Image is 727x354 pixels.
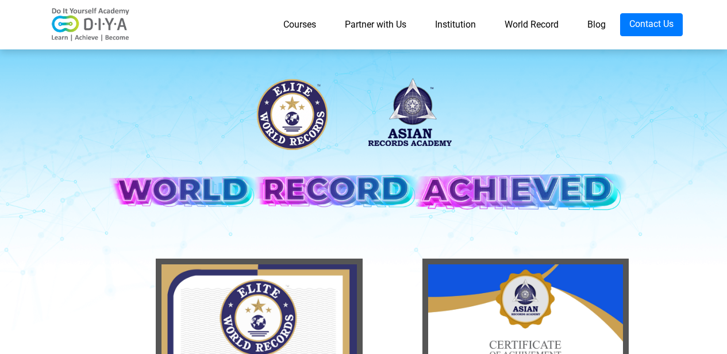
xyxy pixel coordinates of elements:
[99,68,628,239] img: banner-desk.png
[330,13,421,36] a: Partner with Us
[573,13,620,36] a: Blog
[490,13,573,36] a: World Record
[269,13,330,36] a: Courses
[421,13,490,36] a: Institution
[620,13,683,36] a: Contact Us
[45,7,137,42] img: logo-v2.png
